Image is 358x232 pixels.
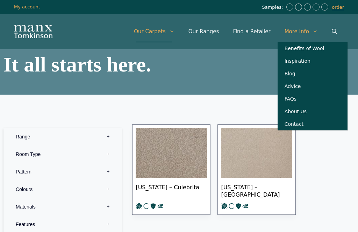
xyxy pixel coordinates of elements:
[325,21,344,42] a: Open Search Bar
[127,21,181,42] a: Our Carpets
[9,128,116,145] label: Range
[278,93,348,105] a: FAQs
[278,105,348,118] a: About Us
[14,25,52,38] img: Manx Tomkinson
[132,124,210,215] a: [US_STATE] – Culebrita
[278,55,348,67] a: Inspiration
[262,5,285,11] span: Samples:
[9,163,116,180] label: Pattern
[278,67,348,80] a: Blog
[278,21,325,42] a: More Info
[127,21,344,42] nav: Primary
[9,198,116,216] label: Materials
[9,180,116,198] label: Colours
[226,21,277,42] a: Find a Retailer
[136,178,207,203] span: [US_STATE] – Culebrita
[3,54,176,75] h1: It all starts here.
[14,4,40,9] a: My account
[181,21,226,42] a: Our Ranges
[278,118,348,130] a: Contact
[278,80,348,93] a: Advice
[9,145,116,163] label: Room Type
[217,124,296,215] a: [US_STATE] – [GEOGRAPHIC_DATA]
[278,42,348,55] a: Benefits of Wool
[332,5,344,10] a: order
[221,178,292,203] span: [US_STATE] – [GEOGRAPHIC_DATA]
